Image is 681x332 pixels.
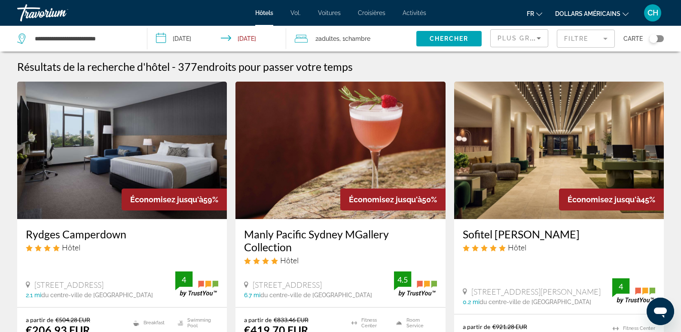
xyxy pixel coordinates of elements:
[26,228,218,241] a: Rydges Camperdown
[129,316,174,329] li: Breakfast
[318,9,341,16] a: Voitures
[641,4,664,22] button: Menu utilisateur
[508,243,526,252] span: Hôtel
[147,26,286,52] button: Check-in date: Dec 11, 2025 Check-out date: Dec 13, 2025
[244,256,437,265] div: 4 star Hotel
[463,243,655,252] div: 5 star Hotel
[347,316,392,329] li: Fitness Center
[290,9,301,16] a: Vol.
[26,292,41,298] span: 2.1 mi
[479,298,591,305] span: du centre-ville de [GEOGRAPHIC_DATA]
[274,316,308,323] del: €833.46 EUR
[498,33,541,43] mat-select: Sort by
[174,316,218,329] li: Swimming Pool
[34,280,104,289] span: [STREET_ADDRESS]
[403,9,426,16] a: Activités
[394,274,411,285] div: 4.5
[235,82,445,219] img: Hotel image
[253,280,322,289] span: [STREET_ADDRESS]
[17,82,227,219] img: Hotel image
[643,35,664,43] button: Toggle map
[454,82,664,219] img: Hotel image
[555,7,629,20] button: Changer de devise
[612,278,655,304] img: trustyou-badge.svg
[471,287,601,296] span: [STREET_ADDRESS][PERSON_NAME]
[172,60,176,73] span: -
[463,228,655,241] a: Sofitel [PERSON_NAME]
[286,26,416,52] button: Travelers: 2 adults, 0 children
[349,195,422,204] span: Économisez jusqu'à
[555,10,620,17] font: dollars américains
[358,9,385,16] a: Croisières
[244,292,260,298] span: 6.7 mi
[492,323,527,330] del: €921.28 EUR
[255,9,273,16] a: Hôtels
[26,243,218,252] div: 4 star Hotel
[17,2,103,24] a: Travorium
[498,35,600,42] span: Plus grandes économies
[130,195,203,204] span: Économisez jusqu'à
[463,298,479,305] span: 0.2 mi
[647,298,674,325] iframe: Bouton de lancement de la fenêtre de messagerie
[244,228,437,253] a: Manly Pacific Sydney MGallery Collection
[647,8,658,17] font: CH
[430,35,469,42] span: Chercher
[280,256,299,265] span: Hôtel
[527,7,542,20] button: Changer de langue
[62,243,80,252] span: Hôtel
[26,316,53,323] span: a partir de
[178,60,353,73] h2: 377
[175,271,218,297] img: trustyou-badge.svg
[244,316,272,323] span: a partir de
[260,292,372,298] span: du centre-ville de [GEOGRAPHIC_DATA]
[416,31,482,46] button: Chercher
[557,29,615,48] button: Filter
[623,33,643,45] span: Carte
[175,274,192,285] div: 4
[318,35,339,42] span: Adultes
[559,189,664,210] div: 45%
[394,271,437,297] img: trustyou-badge.svg
[339,33,370,45] span: , 1
[55,316,90,323] del: €504.28 EUR
[340,189,446,210] div: 50%
[568,195,641,204] span: Économisez jusqu'à
[197,60,353,73] span: endroits pour passer votre temps
[612,281,629,292] div: 4
[527,10,534,17] font: fr
[41,292,153,298] span: du centre-ville de [GEOGRAPHIC_DATA]
[17,60,170,73] h1: Résultats de la recherche d'hôtel
[315,33,339,45] span: 2
[463,323,490,330] span: a partir de
[345,35,370,42] span: Chambre
[122,189,227,210] div: 59%
[392,316,437,329] li: Room Service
